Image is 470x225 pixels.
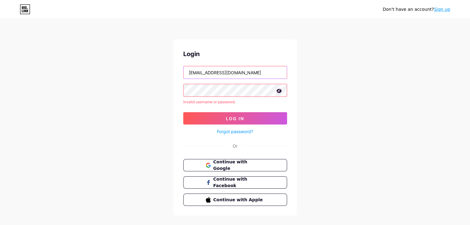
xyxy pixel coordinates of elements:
span: Continue with Facebook [213,176,264,189]
div: Don't have an account? [383,6,450,13]
div: Invalid username or password. [183,99,287,105]
a: Forgot password? [217,128,253,135]
span: Continue with Google [213,159,264,172]
button: Log In [183,112,287,125]
span: Continue with Apple [213,197,264,203]
button: Continue with Apple [183,194,287,206]
div: Or [233,143,238,149]
button: Continue with Facebook [183,176,287,189]
input: Username [184,66,287,79]
div: Login [183,49,287,59]
button: Continue with Google [183,159,287,171]
span: Log In [226,116,244,121]
a: Sign up [434,7,450,12]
